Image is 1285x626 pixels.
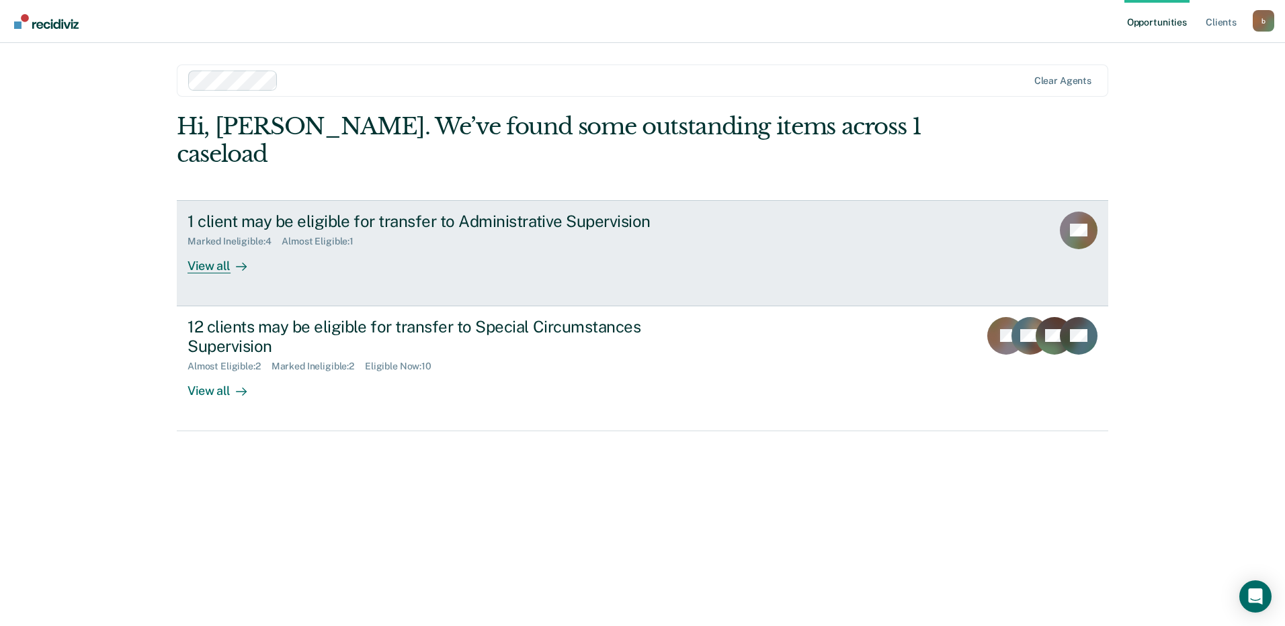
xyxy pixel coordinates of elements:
[1239,580,1272,613] div: Open Intercom Messenger
[177,306,1108,431] a: 12 clients may be eligible for transfer to Special Circumstances SupervisionAlmost Eligible:2Mark...
[1253,10,1274,32] div: b
[188,361,272,372] div: Almost Eligible : 2
[272,361,365,372] div: Marked Ineligible : 2
[1034,75,1091,87] div: Clear agents
[188,317,659,356] div: 12 clients may be eligible for transfer to Special Circumstances Supervision
[1253,10,1274,32] button: Profile dropdown button
[188,212,659,231] div: 1 client may be eligible for transfer to Administrative Supervision
[188,247,263,273] div: View all
[14,14,79,29] img: Recidiviz
[282,236,364,247] div: Almost Eligible : 1
[177,200,1108,306] a: 1 client may be eligible for transfer to Administrative SupervisionMarked Ineligible:4Almost Elig...
[188,236,282,247] div: Marked Ineligible : 4
[188,372,263,398] div: View all
[365,361,442,372] div: Eligible Now : 10
[177,113,922,168] div: Hi, [PERSON_NAME]. We’ve found some outstanding items across 1 caseload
